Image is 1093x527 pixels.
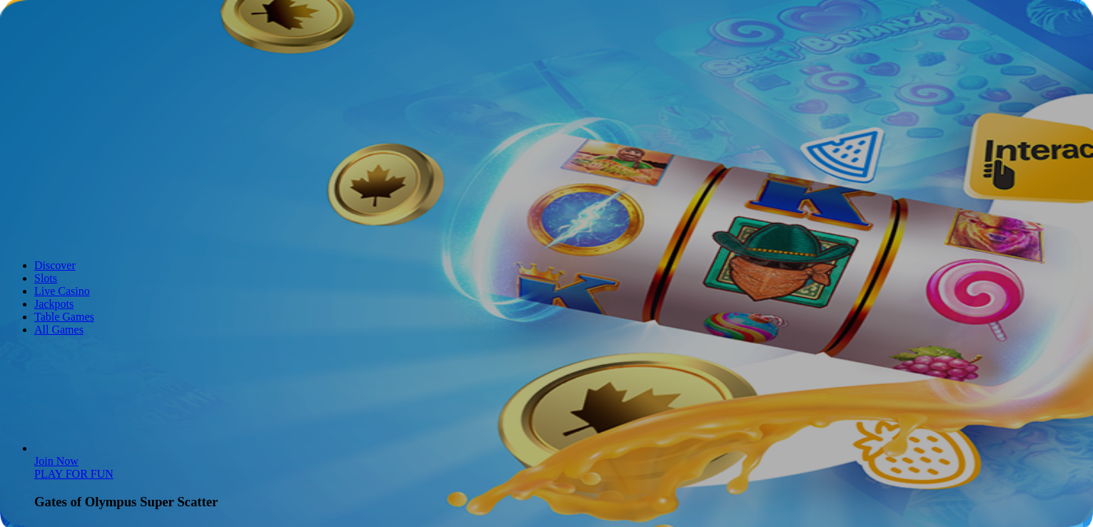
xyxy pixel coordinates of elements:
[34,468,114,480] a: Gates of Olympus Super Scatter
[6,235,1087,363] header: Lobby
[34,323,84,336] a: All Games
[34,442,1087,510] article: Gates of Olympus Super Scatter
[34,285,90,297] a: Live Casino
[6,235,1087,336] nav: Lobby
[34,298,74,310] a: Jackpots
[34,272,57,284] a: Slots
[34,259,76,271] a: Discover
[34,311,94,323] a: Table Games
[34,455,79,467] span: Join Now
[34,455,79,467] a: Gates of Olympus Super Scatter
[34,494,1087,510] h3: Gates of Olympus Super Scatter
